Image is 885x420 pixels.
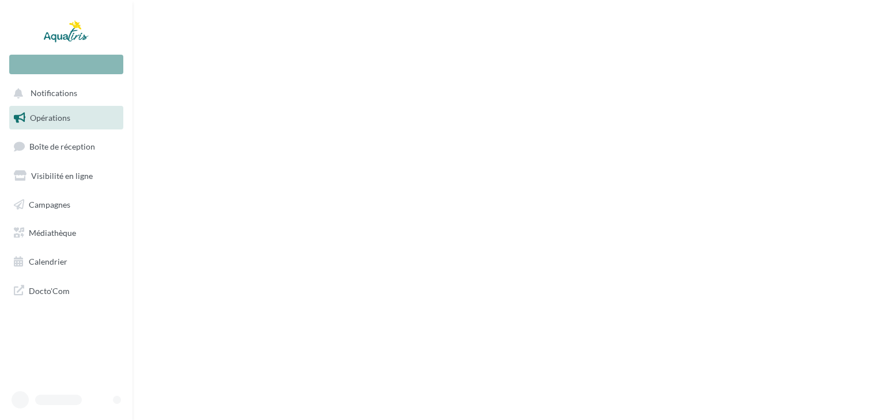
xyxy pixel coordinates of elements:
[31,171,93,181] span: Visibilité en ligne
[7,278,126,303] a: Docto'Com
[7,134,126,159] a: Boîte de réception
[7,221,126,245] a: Médiathèque
[7,193,126,217] a: Campagnes
[29,257,67,266] span: Calendrier
[7,106,126,130] a: Opérations
[29,283,70,298] span: Docto'Com
[29,142,95,151] span: Boîte de réception
[31,89,77,98] span: Notifications
[30,113,70,123] span: Opérations
[29,199,70,209] span: Campagnes
[9,55,123,74] div: Nouvelle campagne
[7,250,126,274] a: Calendrier
[7,164,126,188] a: Visibilité en ligne
[29,228,76,238] span: Médiathèque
